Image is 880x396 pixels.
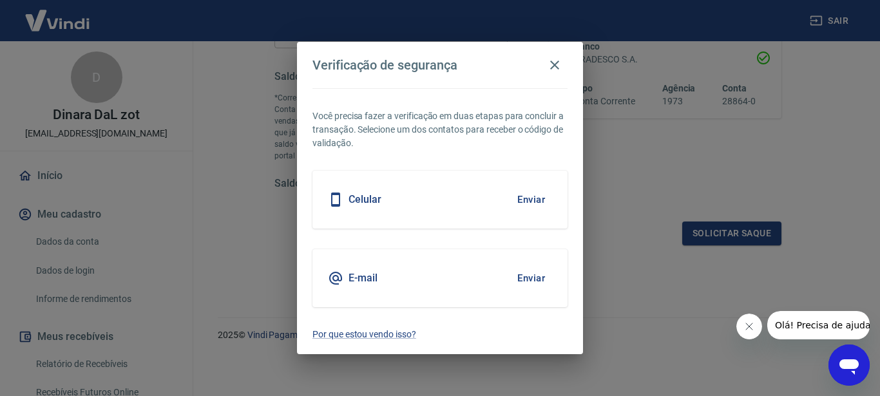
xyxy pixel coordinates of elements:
h4: Verificação de segurança [312,57,457,73]
a: Por que estou vendo isso? [312,328,568,341]
button: Enviar [510,265,552,292]
iframe: Mensagem da empresa [767,311,870,339]
button: Enviar [510,186,552,213]
iframe: Botão para abrir a janela de mensagens [828,344,870,386]
span: Olá! Precisa de ajuda? [8,9,108,19]
h5: E-mail [349,272,378,285]
iframe: Fechar mensagem [736,314,762,339]
h5: Celular [349,193,381,206]
p: Você precisa fazer a verificação em duas etapas para concluir a transação. Selecione um dos conta... [312,109,568,150]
